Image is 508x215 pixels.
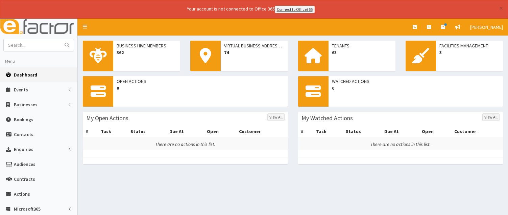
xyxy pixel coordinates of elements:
[313,125,343,138] th: Task
[332,42,392,49] span: Tenants
[14,87,28,93] span: Events
[332,49,392,56] span: 63
[14,131,33,137] span: Contacts
[86,115,128,121] h3: My Open Actions
[14,161,35,167] span: Audiences
[117,49,177,56] span: 362
[465,19,508,36] a: [PERSON_NAME]
[343,125,382,138] th: Status
[4,39,61,51] input: Search...
[224,49,284,56] span: 74
[301,115,353,121] h3: My Watched Actions
[275,6,315,13] a: Connect to Office365
[452,125,503,138] th: Customer
[14,191,30,197] span: Actions
[53,5,449,13] div: Your account is not connected to Office 365
[155,141,215,147] i: There are no actions in this list.
[482,113,500,121] a: View All
[14,116,33,123] span: Bookings
[370,141,431,147] i: There are no actions in this list.
[382,125,419,138] th: Due At
[98,125,128,138] th: Task
[14,206,41,212] span: Microsoft365
[298,125,313,138] th: #
[332,78,500,85] span: Watched Actions
[224,42,284,49] span: Virtual Business Addresses
[439,42,500,49] span: Facilities Management
[470,24,503,30] span: [PERSON_NAME]
[14,146,33,152] span: Enquiries
[236,125,288,138] th: Customer
[14,102,38,108] span: Businesses
[117,85,285,91] span: 0
[117,42,177,49] span: Business Hive Members
[167,125,204,138] th: Due At
[14,176,35,182] span: Contracts
[499,5,503,12] button: ×
[117,78,285,85] span: Open Actions
[267,113,285,121] a: View All
[128,125,167,138] th: Status
[204,125,237,138] th: Open
[419,125,452,138] th: Open
[332,85,500,91] span: 0
[83,125,98,138] th: #
[439,49,500,56] span: 3
[14,72,37,78] span: Dashboard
